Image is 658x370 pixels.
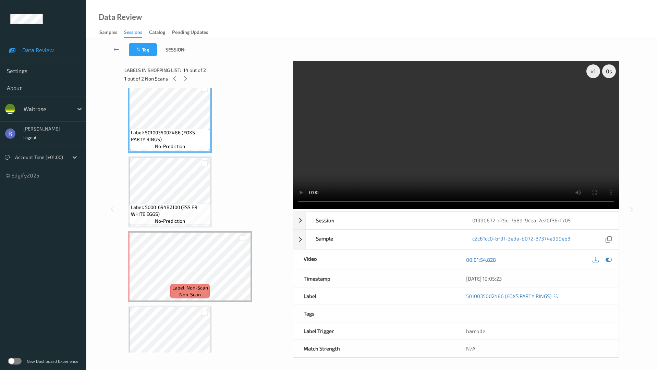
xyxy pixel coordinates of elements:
div: Tags [293,305,456,322]
div: Video [293,250,456,270]
a: 00:01:54.828 [466,256,496,263]
div: 0 s [602,64,616,78]
div: Sample [306,230,462,249]
div: Pending Updates [172,29,208,37]
span: Label: Non-Scan [172,284,208,291]
a: Samples [99,28,124,37]
div: 01990672-c29e-7689-9cea-2e20f36cf705 [462,212,619,229]
div: 1 out of 2 Non Scans [124,74,288,83]
div: Samplec2c61cc0-bf9f-3eda-b072-37374e999eb3 [293,230,619,250]
a: c2c61cc0-bf9f-3eda-b072-37374e999eb3 [472,235,570,244]
div: Match Strength [293,340,456,357]
button: Tag [129,43,157,56]
div: x 1 [586,64,600,78]
span: Label: 5000169482100 (ESS FR WHITE EGGS) [131,204,209,218]
span: non-scan [179,291,201,298]
span: 14 out of 21 [183,67,208,74]
span: no-prediction [155,218,185,224]
a: Catalog [149,28,172,37]
div: barcode [456,322,619,340]
div: Timestamp [293,270,456,287]
a: 5010035002486 (FOXS PARTY RINGS) [466,293,551,299]
div: [DATE] 19:05:23 [466,275,608,282]
span: Session: [166,46,185,53]
a: Pending Updates [172,28,215,37]
div: N/A [456,340,619,357]
div: Data Review [99,14,142,21]
div: Sessions [124,29,142,38]
a: Sessions [124,28,149,38]
span: Label: 5010035002486 (FOXS PARTY RINGS) [131,129,209,143]
div: Catalog [149,29,165,37]
div: Session01990672-c29e-7689-9cea-2e20f36cf705 [293,211,619,229]
span: no-prediction [155,143,185,150]
div: Label [293,287,456,305]
div: Label Trigger [293,322,456,340]
div: Samples [99,29,117,37]
span: Labels in shopping list: [124,67,181,74]
div: Session [306,212,462,229]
